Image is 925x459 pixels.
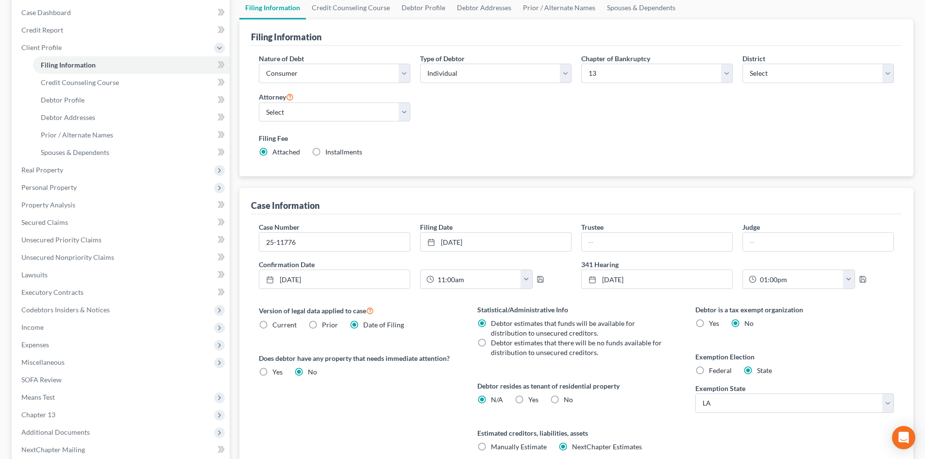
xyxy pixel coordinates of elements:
input: Enter case number... [259,233,410,251]
span: Debtor estimates that funds will be available for distribution to unsecured creditors. [491,319,635,337]
a: Spouses & Dependents [33,144,230,161]
label: Filing Date [420,222,453,232]
span: Current [272,321,297,329]
div: Case Information [251,200,320,211]
a: Property Analysis [14,196,230,214]
span: Codebtors Insiders & Notices [21,306,110,314]
span: Lawsuits [21,271,48,279]
span: Filing Information [41,61,96,69]
label: Version of legal data applied to case [259,305,457,316]
a: Prior / Alternate Names [33,126,230,144]
span: No [744,319,754,327]
span: Prior / Alternate Names [41,131,113,139]
input: -- : -- [434,270,521,289]
a: Executory Contracts [14,284,230,301]
label: Filing Fee [259,133,894,143]
span: Attached [272,148,300,156]
a: Filing Information [33,56,230,74]
span: N/A [491,395,503,404]
a: Credit Report [14,21,230,39]
label: Judge [742,222,760,232]
span: Spouses & Dependents [41,148,109,156]
span: NextChapter Estimates [572,442,642,451]
label: Exemption Election [695,352,894,362]
a: Lawsuits [14,266,230,284]
span: Installments [325,148,362,156]
label: Nature of Debt [259,53,304,64]
label: Debtor is a tax exempt organization [695,305,894,315]
span: Property Analysis [21,201,75,209]
span: Yes [272,368,283,376]
a: [DATE] [582,270,732,289]
span: Personal Property [21,183,77,191]
a: [DATE] [259,270,410,289]
span: SOFA Review [21,375,62,384]
span: Income [21,323,44,331]
input: -- : -- [757,270,843,289]
label: Type of Debtor [420,53,465,64]
a: Case Dashboard [14,4,230,21]
span: Prior [322,321,338,329]
span: Means Test [21,393,55,401]
label: Statistical/Administrative Info [477,305,676,315]
input: -- [582,233,732,251]
span: Yes [528,395,538,404]
a: Debtor Profile [33,91,230,109]
span: Unsecured Priority Claims [21,236,101,244]
span: Case Dashboard [21,8,71,17]
span: Expenses [21,340,49,349]
a: Unsecured Priority Claims [14,231,230,249]
label: Debtor resides as tenant of residential property [477,381,676,391]
span: Unsecured Nonpriority Claims [21,253,114,261]
span: Manually Estimate [491,442,547,451]
span: Debtor Profile [41,96,84,104]
a: Secured Claims [14,214,230,231]
label: Attorney [259,91,294,102]
span: No [564,395,573,404]
span: Executory Contracts [21,288,84,296]
span: Debtor estimates that there will be no funds available for distribution to unsecured creditors. [491,339,662,357]
label: Case Number [259,222,300,232]
span: Chapter 13 [21,410,55,419]
span: Credit Counseling Course [41,78,119,86]
span: Secured Claims [21,218,68,226]
span: Date of Filing [363,321,404,329]
a: Unsecured Nonpriority Claims [14,249,230,266]
a: Debtor Addresses [33,109,230,126]
label: Confirmation Date [254,259,576,270]
span: No [308,368,317,376]
a: NextChapter Mailing [14,441,230,459]
label: Trustee [581,222,604,232]
span: Miscellaneous [21,358,65,366]
label: District [742,53,765,64]
label: 341 Hearing [576,259,899,270]
span: Yes [709,319,719,327]
label: Does debtor have any property that needs immediate attention? [259,353,457,363]
span: NextChapter Mailing [21,445,85,454]
div: Open Intercom Messenger [892,426,915,449]
div: Filing Information [251,31,321,43]
label: Estimated creditors, liabilities, assets [477,428,676,438]
span: Client Profile [21,43,62,51]
span: Additional Documents [21,428,90,436]
a: [DATE] [420,233,571,251]
a: Credit Counseling Course [33,74,230,91]
span: Federal [709,366,732,374]
span: Credit Report [21,26,63,34]
a: SOFA Review [14,371,230,389]
input: -- [743,233,893,251]
span: State [757,366,772,374]
label: Chapter of Bankruptcy [581,53,650,64]
span: Debtor Addresses [41,113,95,121]
span: Real Property [21,166,63,174]
label: Exemption State [695,383,745,393]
